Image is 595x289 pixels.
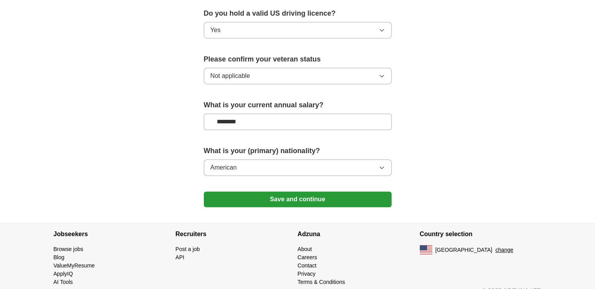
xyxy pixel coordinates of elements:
span: American [210,163,237,172]
span: Not applicable [210,71,250,81]
a: Privacy [298,271,316,277]
a: Contact [298,262,316,269]
a: Careers [298,254,317,260]
label: Please confirm your veteran status [204,54,392,65]
a: ApplyIQ [54,271,73,277]
a: API [176,254,185,260]
a: Post a job [176,246,200,252]
label: What is your current annual salary? [204,100,392,110]
a: Terms & Conditions [298,279,345,285]
button: Not applicable [204,68,392,84]
label: What is your (primary) nationality? [204,146,392,156]
a: AI Tools [54,279,73,285]
button: change [495,246,513,254]
a: ValueMyResume [54,262,95,269]
button: Save and continue [204,191,392,207]
label: Do you hold a valid US driving licence? [204,8,392,19]
button: American [204,159,392,176]
button: Yes [204,22,392,38]
h4: Country selection [420,223,542,245]
a: Browse jobs [54,246,83,252]
a: About [298,246,312,252]
span: Yes [210,25,221,35]
a: Blog [54,254,65,260]
img: US flag [420,245,432,255]
span: [GEOGRAPHIC_DATA] [435,246,493,254]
